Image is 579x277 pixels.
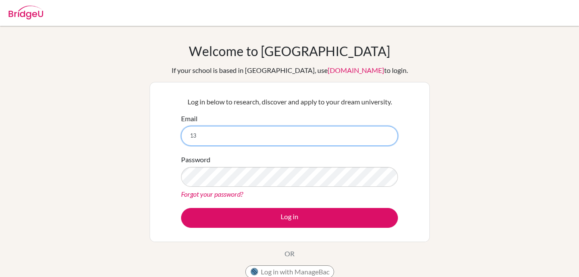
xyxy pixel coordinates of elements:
[9,6,43,19] img: Bridge-U
[181,208,398,228] button: Log in
[285,249,294,259] p: OR
[181,190,243,198] a: Forgot your password?
[181,97,398,107] p: Log in below to research, discover and apply to your dream university.
[181,113,197,124] label: Email
[172,65,408,76] div: If your school is based in [GEOGRAPHIC_DATA], use to login.
[189,43,390,59] h1: Welcome to [GEOGRAPHIC_DATA]
[181,154,210,165] label: Password
[328,66,384,74] a: [DOMAIN_NAME]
